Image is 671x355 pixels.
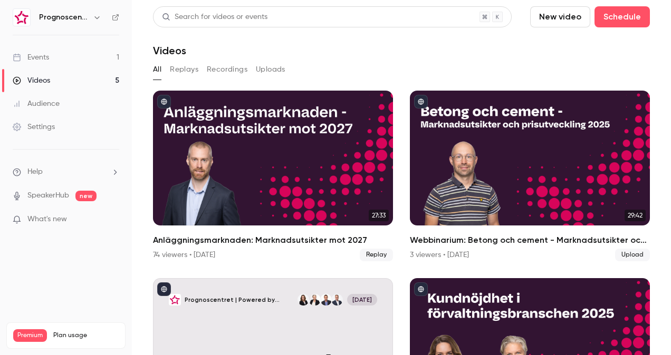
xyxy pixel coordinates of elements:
[153,61,161,78] button: All
[157,95,171,109] button: published
[410,91,650,261] a: 29:42Webbinarium: Betong och cement - Marknadsutsikter och prisutveckling 20253 viewers • [DATE]U...
[153,250,215,260] div: 74 viewers • [DATE]
[207,61,247,78] button: Recordings
[157,282,171,296] button: published
[320,294,332,305] img: Jan von Essen
[13,329,47,342] span: Premium
[13,98,60,109] div: Audience
[13,75,50,86] div: Videos
[170,61,198,78] button: Replays
[13,9,30,26] img: Prognoscentret | Powered by Hubexo
[169,294,180,305] img: NKI-seminarium: "Årets nöjdaste kunder 2024"
[153,91,393,261] a: 27:33Anläggningsmarknaden: Marknadsutsikter mot 202774 viewers • [DATE]Replay
[414,95,428,109] button: published
[625,210,646,221] span: 29:42
[39,12,89,23] h6: Prognoscentret | Powered by Hubexo
[256,61,285,78] button: Uploads
[331,294,343,305] img: Magnus Olsson
[309,294,320,305] img: Ellinor Lindström
[153,234,393,246] h2: Anläggningsmarknaden: Marknadsutsikter mot 2027
[530,6,590,27] button: New video
[595,6,650,27] button: Schedule
[13,166,119,177] li: help-dropdown-opener
[185,296,297,304] p: Prognoscentret | Powered by Hubexo
[13,52,49,63] div: Events
[153,91,393,261] li: Anläggningsmarknaden: Marknadsutsikter mot 2027
[107,215,119,224] iframe: Noticeable Trigger
[13,122,55,132] div: Settings
[414,282,428,296] button: published
[369,210,389,221] span: 27:33
[27,190,69,201] a: SpeakerHub
[410,91,650,261] li: Webbinarium: Betong och cement - Marknadsutsikter och prisutveckling 2025
[360,249,393,261] span: Replay
[410,234,650,246] h2: Webbinarium: Betong och cement - Marknadsutsikter och prisutveckling 2025
[27,214,67,225] span: What's new
[162,12,267,23] div: Search for videos or events
[615,249,650,261] span: Upload
[410,250,469,260] div: 3 viewers • [DATE]
[153,44,186,57] h1: Videos
[27,166,43,177] span: Help
[75,191,97,201] span: new
[298,294,309,305] img: Erika Knutsson
[153,6,650,349] section: Videos
[347,294,377,305] span: [DATE]
[53,331,119,340] span: Plan usage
